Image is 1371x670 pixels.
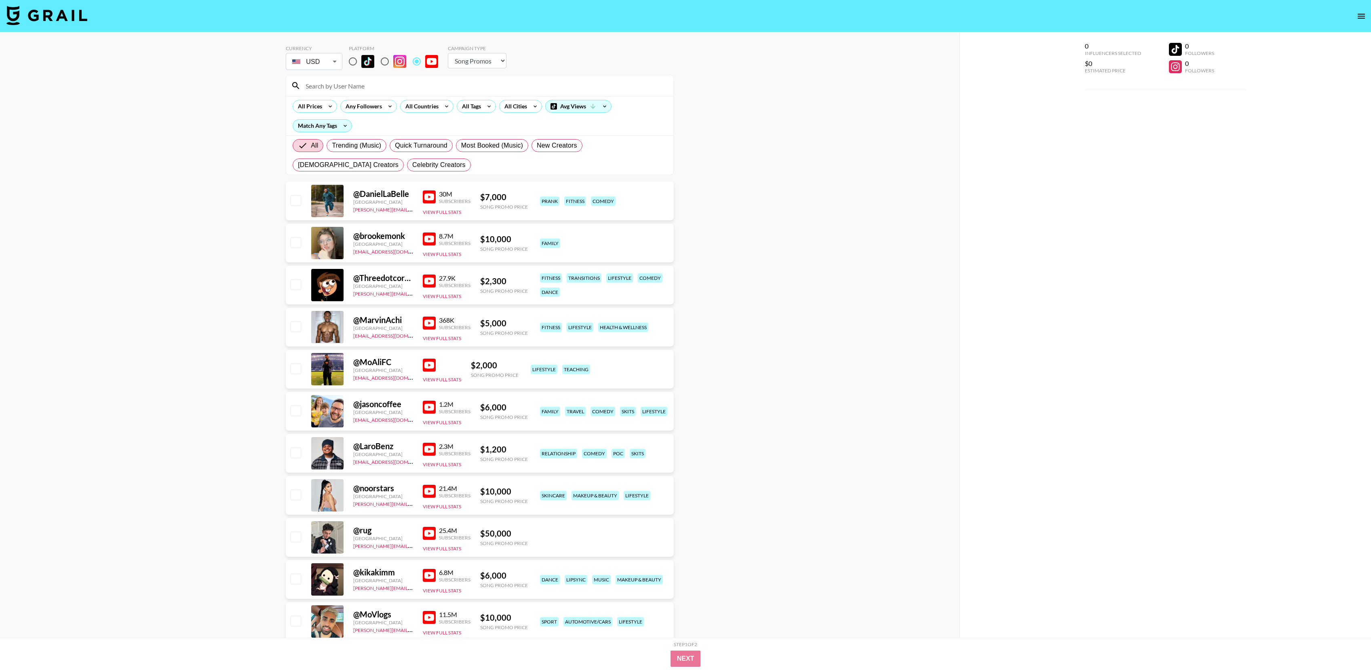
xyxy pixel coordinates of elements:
[353,451,413,457] div: [GEOGRAPHIC_DATA]
[562,365,590,374] div: teaching
[423,443,436,456] img: YouTube
[353,289,550,297] a: [PERSON_NAME][EMAIL_ADDRESS][PERSON_NAME][PERSON_NAME][DOMAIN_NAME]
[423,359,436,372] img: YouTube
[423,419,461,425] button: View Full Stats
[630,449,645,458] div: skits
[471,372,519,378] div: Song Promo Price
[540,407,560,416] div: family
[598,323,648,332] div: health & wellness
[546,100,611,112] div: Avg Views
[423,275,436,287] img: YouTube
[353,483,413,493] div: @ noorstars
[353,373,435,381] a: [EMAIL_ADDRESS][DOMAIN_NAME]
[564,197,586,206] div: fitness
[540,575,560,584] div: dance
[423,461,461,467] button: View Full Stats
[6,6,87,25] img: Grail Talent
[439,282,470,288] div: Subscribers
[638,273,662,283] div: comedy
[423,190,436,203] img: YouTube
[353,535,413,541] div: [GEOGRAPHIC_DATA]
[671,651,701,667] button: Next
[353,441,413,451] div: @ LaroBenz
[1185,50,1214,56] div: Followers
[480,234,528,244] div: $ 10,000
[480,540,528,546] div: Song Promo Price
[480,330,528,336] div: Song Promo Price
[540,197,559,206] div: prank
[293,100,324,112] div: All Prices
[461,141,523,150] span: Most Booked (Music)
[332,141,381,150] span: Trending (Music)
[1353,8,1369,24] button: open drawer
[439,190,470,198] div: 30M
[301,79,669,92] input: Search by User Name
[480,624,528,630] div: Song Promo Price
[423,232,436,245] img: YouTube
[624,491,650,500] div: lifestyle
[606,273,633,283] div: lifestyle
[353,199,413,205] div: [GEOGRAPHIC_DATA]
[439,198,470,204] div: Subscribers
[423,401,436,414] img: YouTube
[591,197,616,206] div: comedy
[480,204,528,210] div: Song Promo Price
[439,492,470,499] div: Subscribers
[480,276,528,286] div: $ 2,300
[286,45,342,51] div: Currency
[311,141,318,150] span: All
[540,273,562,283] div: fitness
[287,55,341,69] div: USD
[480,456,528,462] div: Song Promo Price
[439,484,470,492] div: 21.4M
[353,241,413,247] div: [GEOGRAPHIC_DATA]
[353,567,413,577] div: @ kikakimm
[423,545,461,552] button: View Full Stats
[480,571,528,581] div: $ 6,000
[1085,59,1141,68] div: $0
[423,527,436,540] img: YouTube
[480,288,528,294] div: Song Promo Price
[567,323,593,332] div: lifestyle
[540,323,562,332] div: fitness
[353,626,473,633] a: [PERSON_NAME][EMAIL_ADDRESS][DOMAIN_NAME]
[540,617,559,626] div: sport
[401,100,440,112] div: All Countries
[1185,59,1214,68] div: 0
[480,402,528,412] div: $ 6,000
[353,273,413,283] div: @ Threedotcorey
[612,449,625,458] div: poc
[353,357,413,367] div: @ MoAliFC
[353,415,435,423] a: [EMAIL_ADDRESS][DOMAIN_NAME]
[591,407,615,416] div: comedy
[439,619,470,625] div: Subscribers
[1085,68,1141,74] div: Estimated Price
[393,55,406,68] img: Instagram
[353,399,413,409] div: @ jasoncoffee
[349,45,445,51] div: Platform
[353,189,413,199] div: @ DanielLaBelle
[353,577,413,583] div: [GEOGRAPHIC_DATA]
[439,316,470,324] div: 368K
[439,450,470,457] div: Subscribers
[439,569,470,577] div: 6.8M
[616,575,663,584] div: makeup & beauty
[439,240,470,246] div: Subscribers
[540,287,560,297] div: dance
[423,317,436,330] img: YouTube
[674,641,697,647] div: Step 1 of 2
[423,251,461,257] button: View Full Stats
[540,491,567,500] div: skincare
[537,141,577,150] span: New Creators
[439,442,470,450] div: 2.3M
[641,407,667,416] div: lifestyle
[567,273,601,283] div: transitions
[540,239,560,248] div: family
[412,160,466,170] span: Celebrity Creators
[471,360,519,370] div: $ 2,000
[423,293,461,299] button: View Full Stats
[439,526,470,535] div: 25.4M
[423,630,461,636] button: View Full Stats
[480,414,528,420] div: Song Promo Price
[353,619,413,626] div: [GEOGRAPHIC_DATA]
